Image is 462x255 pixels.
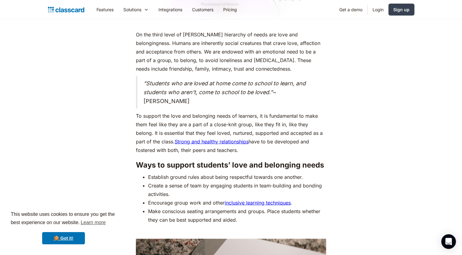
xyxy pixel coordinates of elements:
[92,3,118,17] a: Features
[136,112,326,154] p: To support the love and belonging needs of learners, it is fundamental to make them feel like the...
[388,4,414,16] a: Sign up
[136,161,326,170] h3: Ways to support students’ love and belonging needs
[225,200,291,206] a: inclusive learning techniques
[148,198,326,207] li: Encourage group work and other .
[368,3,388,17] a: Login
[175,139,249,145] a: Strong and healthy relationships
[144,80,306,95] em: “Students who are loved at home come to school to learn, and students who aren't, come to school ...
[5,205,122,250] div: cookieconsent
[218,3,242,17] a: Pricing
[148,207,326,224] li: Make conscious seating arrangements and groups. Place students whether they can be best supported...
[148,181,326,198] li: Create a sense of team by engaging students in team-building and bonding activities.
[136,30,326,73] p: On the third level of [PERSON_NAME] hierarchy of needs are love and belongingness. Humans are inh...
[11,211,116,227] span: This website uses cookies to ensure you get the best experience on our website.
[441,234,456,249] div: Open Intercom Messenger
[136,227,326,236] p: ‍
[187,3,218,17] a: Customers
[118,3,154,17] div: Solutions
[334,3,367,17] a: Get a demo
[123,6,141,13] div: Solutions
[136,19,326,27] p: ‍
[48,6,84,14] a: home
[154,3,187,17] a: Integrations
[148,173,326,181] li: Establish ground rules about being respectful towards one another.
[80,218,107,227] a: learn more about cookies
[42,232,85,244] a: dismiss cookie message
[393,6,409,13] div: Sign up
[136,76,326,109] blockquote: ~ [PERSON_NAME]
